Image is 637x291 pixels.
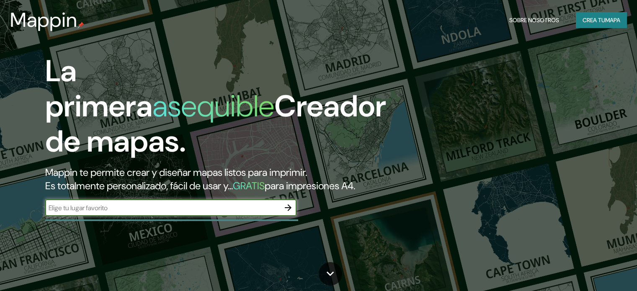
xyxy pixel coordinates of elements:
font: Es totalmente personalizado, fácil de usar y... [45,179,233,192]
font: GRATIS [233,179,265,192]
font: La primera [45,52,152,126]
img: pin de mapeo [77,22,84,28]
font: Mappin te permite crear y diseñar mapas listos para imprimir. [45,166,307,179]
input: Elige tu lugar favorito [45,203,280,213]
font: mapa [605,16,620,24]
font: asequible [152,87,274,126]
font: Mappin [10,7,77,33]
font: Sobre nosotros [509,16,559,24]
font: Creador de mapas. [45,87,386,161]
font: Crea tu [583,16,605,24]
font: para impresiones A4. [265,179,355,192]
button: Sobre nosotros [506,12,562,28]
button: Crea tumapa [576,12,627,28]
